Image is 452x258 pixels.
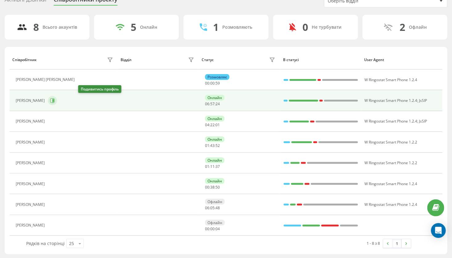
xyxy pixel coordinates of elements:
span: 38 [210,185,215,190]
div: : : [205,227,220,231]
span: 22 [210,122,215,127]
span: JsSIP [419,119,427,124]
div: Онлайн [205,116,224,122]
div: : : [205,81,220,85]
div: 0 [302,21,308,33]
span: 01 [205,143,209,148]
span: 00 [205,185,209,190]
div: 25 [69,240,74,247]
div: Розмовляє [205,74,229,80]
div: Офлайн [205,220,225,226]
div: Співробітник [12,58,37,62]
div: [PERSON_NAME] [16,98,46,103]
div: [PERSON_NAME] [16,182,46,186]
span: 48 [216,205,220,210]
span: 43 [210,143,215,148]
div: Офлайн [205,199,225,205]
span: 37 [216,164,220,169]
div: 1 - 8 з 8 [367,240,380,246]
span: 00 [205,226,209,231]
span: W Ringostat Smart Phone 1.2.4 [365,98,417,103]
div: [PERSON_NAME] [16,119,46,123]
a: 1 [392,239,402,248]
div: [PERSON_NAME] [16,140,46,144]
span: W Ringostat Smart Phone 1.2.2 [365,139,417,145]
div: Open Intercom Messenger [431,223,446,238]
div: Відділ [121,58,131,62]
div: Онлайн [205,178,224,184]
div: Не турбувати [312,25,342,30]
span: 57 [210,101,215,106]
div: : : [205,185,220,189]
div: 8 [33,21,39,33]
span: JsSIP [419,98,427,103]
div: [PERSON_NAME] [PERSON_NAME] [16,77,76,82]
div: [PERSON_NAME] [16,161,46,165]
span: 11 [210,164,215,169]
div: Розмовляють [223,25,253,30]
div: : : [205,102,220,106]
div: [PERSON_NAME] [16,223,46,227]
span: 50 [216,185,220,190]
div: : : [205,123,220,127]
div: Офлайн [409,25,427,30]
div: Онлайн [205,157,224,163]
div: Подивитись профіль [78,85,121,93]
span: 05 [210,205,215,210]
div: 5 [131,21,136,33]
div: 1 [213,21,219,33]
div: 2 [400,21,405,33]
div: [PERSON_NAME] [16,202,46,207]
span: 04 [216,226,220,231]
span: 04 [205,122,209,127]
span: 01 [205,164,209,169]
div: : : [205,144,220,148]
span: 00 [205,81,209,86]
div: : : [205,164,220,169]
div: Онлайн [205,136,224,142]
span: 06 [205,205,209,210]
span: 06 [205,101,209,106]
span: 01 [216,122,220,127]
span: 24 [216,101,220,106]
span: 00 [210,81,215,86]
div: Онлайн [140,25,157,30]
span: 52 [216,143,220,148]
div: : : [205,206,220,210]
span: W Ringostat Smart Phone 1.2.2 [365,160,417,165]
div: Статус [202,58,214,62]
span: 00 [210,226,215,231]
span: 59 [216,81,220,86]
span: W Ringostat Smart Phone 1.2.4 [365,181,417,186]
span: W Ringostat Smart Phone 1.2.4 [365,77,417,82]
div: Онлайн [205,95,224,101]
div: В статусі [283,58,358,62]
div: Всього акаунтів [43,25,77,30]
span: Рядків на сторінці [26,240,65,246]
span: W Ringostat Smart Phone 1.2.4 [365,119,417,124]
span: W Ringostat Smart Phone 1.2.4 [365,202,417,207]
div: User Agent [364,58,439,62]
